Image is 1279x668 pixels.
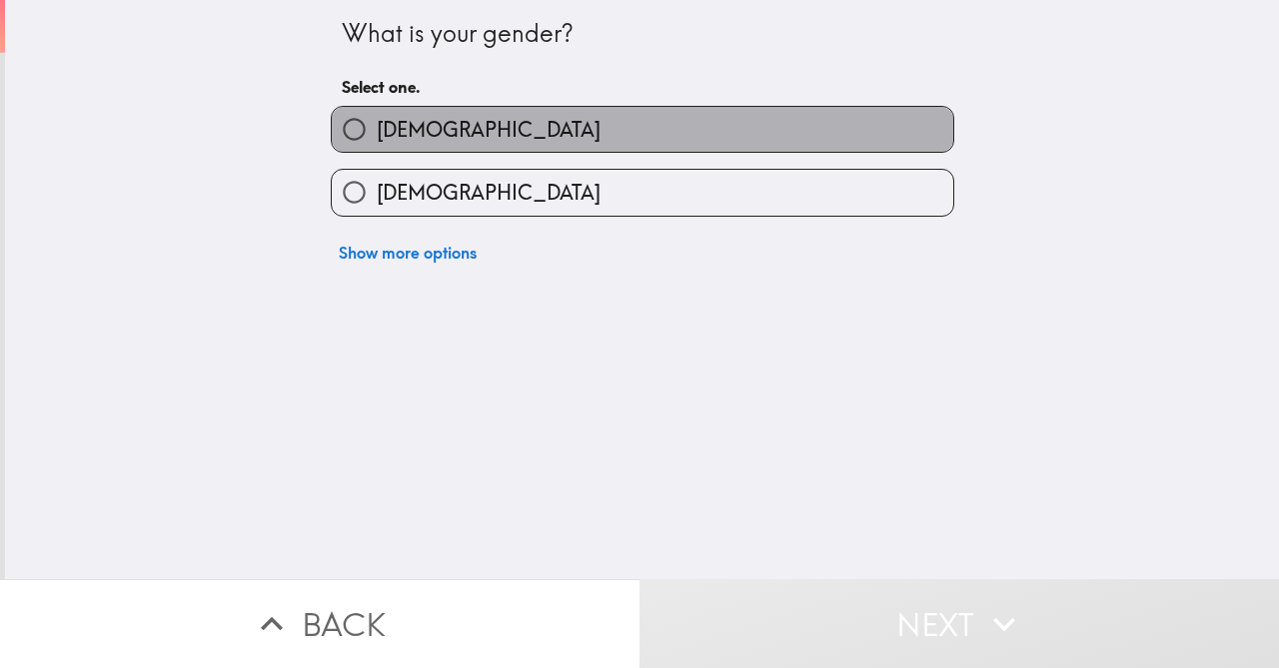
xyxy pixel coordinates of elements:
button: Show more options [331,233,485,273]
h6: Select one. [342,76,943,98]
span: [DEMOGRAPHIC_DATA] [377,116,601,144]
div: What is your gender? [342,17,943,51]
button: Next [639,579,1279,668]
span: [DEMOGRAPHIC_DATA] [377,179,601,207]
button: [DEMOGRAPHIC_DATA] [332,170,953,215]
button: [DEMOGRAPHIC_DATA] [332,107,953,152]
